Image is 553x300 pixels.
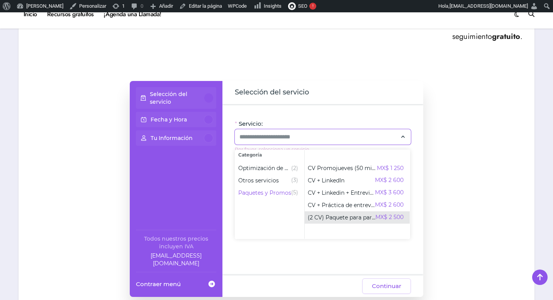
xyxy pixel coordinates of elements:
[99,4,166,25] a: ¡Agenda una Llamada!
[308,201,375,209] span: CV + Práctica de entrevista
[151,134,193,142] p: Tu Información
[375,176,404,185] span: MX$ 2 600
[375,188,404,197] span: MX$ 3 600
[291,176,298,185] span: (3)
[151,116,187,123] p: Fecha y Hora
[291,164,298,173] span: (2)
[375,213,404,222] span: MX$ 2 500
[235,150,304,160] span: Categoría
[308,164,377,172] span: CV Promojueves (50 min)
[308,177,344,184] span: CV + LinkedIn
[362,278,411,294] button: Continuar
[238,164,291,172] span: Optimización de CV
[492,31,520,42] strong: gratuito
[136,252,216,267] a: Company email: ayuda@elhadadelasvacantes.com
[238,189,291,197] span: Paquetes y Promos
[235,87,309,98] span: Selección del servicio
[19,4,42,25] a: Inicio
[238,177,279,184] span: Otros servicios
[150,90,205,106] p: Selección del servicio
[136,235,216,250] div: Todos nuestros precios incluyen IVA
[308,214,375,221] span: (2 CV) Paquete para parejas
[42,4,99,25] a: Recursos gratuitos
[450,3,528,9] span: [EMAIL_ADDRESS][DOMAIN_NAME]
[308,189,375,197] span: CV + Linkedin + Entrevista
[372,281,401,291] span: Continuar
[239,120,263,128] span: Servicio:
[298,3,307,9] span: SEO
[291,188,298,197] span: (5)
[235,150,410,239] div: Selecciona el servicio
[377,164,404,173] span: MX$ 1 250
[235,145,309,153] div: Por favor, selecciona un servicio
[264,3,282,9] span: Insights
[309,3,316,10] div: !
[136,280,181,288] span: Contraer menú
[375,201,404,210] span: MX$ 2 600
